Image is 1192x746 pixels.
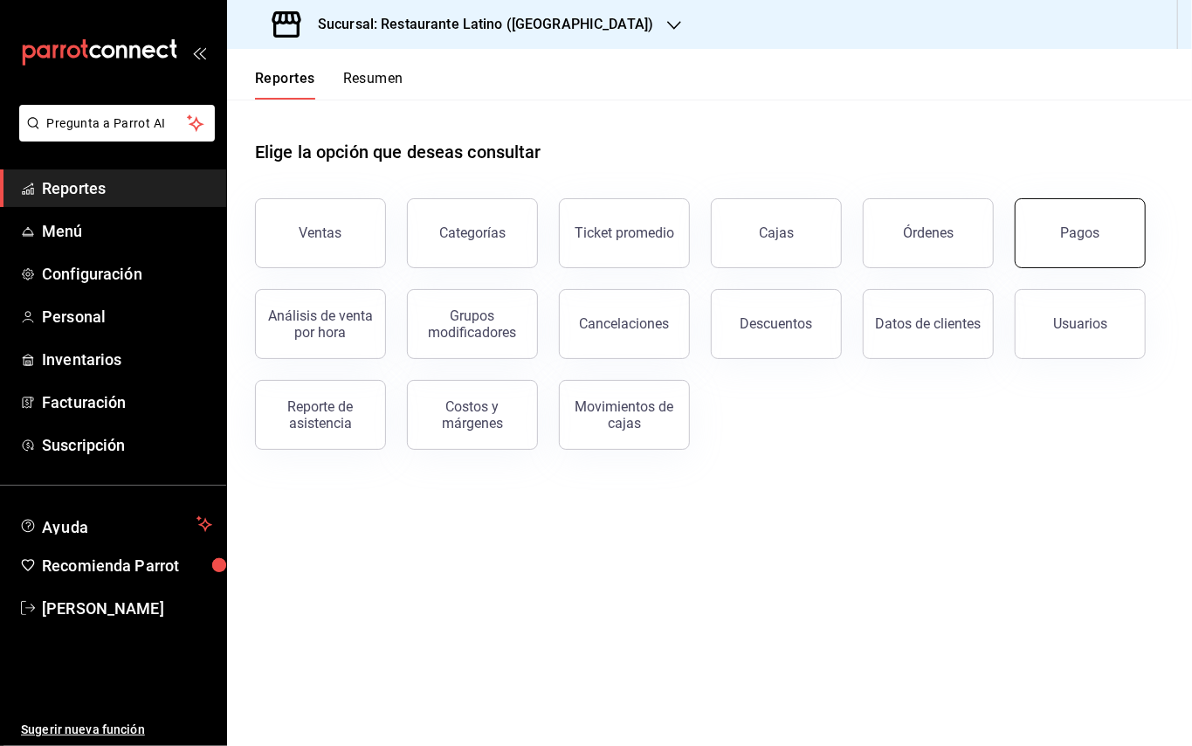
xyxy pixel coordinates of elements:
[1053,315,1107,332] div: Usuarios
[42,390,212,414] span: Facturación
[19,105,215,142] button: Pregunta a Parrot AI
[418,307,527,341] div: Grupos modificadores
[575,224,674,241] div: Ticket promedio
[1015,198,1146,268] button: Pagos
[711,198,842,268] button: Cajas
[863,289,994,359] button: Datos de clientes
[343,70,403,100] button: Resumen
[559,198,690,268] button: Ticket promedio
[1061,224,1100,241] div: Pagos
[570,398,679,432] div: Movimientos de cajas
[304,14,653,35] h3: Sucursal: Restaurante Latino ([GEOGRAPHIC_DATA])
[42,305,212,328] span: Personal
[42,176,212,200] span: Reportes
[192,45,206,59] button: open_drawer_menu
[559,289,690,359] button: Cancelaciones
[863,198,994,268] button: Órdenes
[42,219,212,243] span: Menú
[266,398,375,432] div: Reporte de asistencia
[12,127,215,145] a: Pregunta a Parrot AI
[407,380,538,450] button: Costos y márgenes
[439,224,506,241] div: Categorías
[255,198,386,268] button: Ventas
[255,70,403,100] div: navigation tabs
[255,289,386,359] button: Análisis de venta por hora
[418,398,527,432] div: Costos y márgenes
[42,514,189,535] span: Ayuda
[255,139,541,165] h1: Elige la opción que deseas consultar
[559,380,690,450] button: Movimientos de cajas
[711,289,842,359] button: Descuentos
[42,597,212,620] span: [PERSON_NAME]
[1015,289,1146,359] button: Usuarios
[266,307,375,341] div: Análisis de venta por hora
[21,721,212,739] span: Sugerir nueva función
[759,224,794,241] div: Cajas
[42,348,212,371] span: Inventarios
[255,380,386,450] button: Reporte de asistencia
[407,198,538,268] button: Categorías
[903,224,954,241] div: Órdenes
[876,315,982,332] div: Datos de clientes
[300,224,342,241] div: Ventas
[42,433,212,457] span: Suscripción
[42,262,212,286] span: Configuración
[407,289,538,359] button: Grupos modificadores
[741,315,813,332] div: Descuentos
[47,114,188,133] span: Pregunta a Parrot AI
[42,554,212,577] span: Recomienda Parrot
[255,70,315,100] button: Reportes
[580,315,670,332] div: Cancelaciones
